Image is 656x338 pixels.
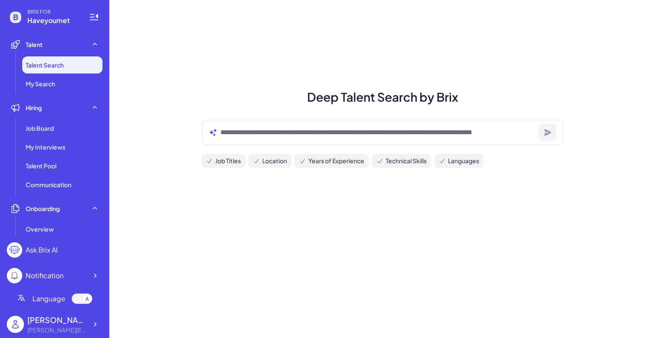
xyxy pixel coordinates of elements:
[26,225,54,233] span: Overview
[191,88,574,106] h1: Deep Talent Search by Brix
[262,156,287,165] span: Location
[27,9,79,15] span: BRIX FOR
[26,79,55,88] span: My Search
[26,245,58,255] div: Ask Brix AI
[27,326,87,335] div: katherine.duan@koraai.co
[308,156,364,165] span: Years of Experience
[26,180,71,189] span: Communication
[27,15,79,26] span: Haveyoumet
[7,316,24,333] img: user_logo.png
[26,61,64,69] span: Talent Search
[26,143,65,151] span: My Interviews
[386,156,427,165] span: Technical Skills
[32,294,65,304] span: Language
[215,156,241,165] span: Job Titles
[26,103,42,112] span: Hiring
[26,40,43,49] span: Talent
[448,156,479,165] span: Languages
[26,270,64,281] div: Notification
[26,124,54,132] span: Job Board
[26,204,60,213] span: Onboarding
[27,314,87,326] div: Kate
[26,162,56,170] span: Talent Pool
